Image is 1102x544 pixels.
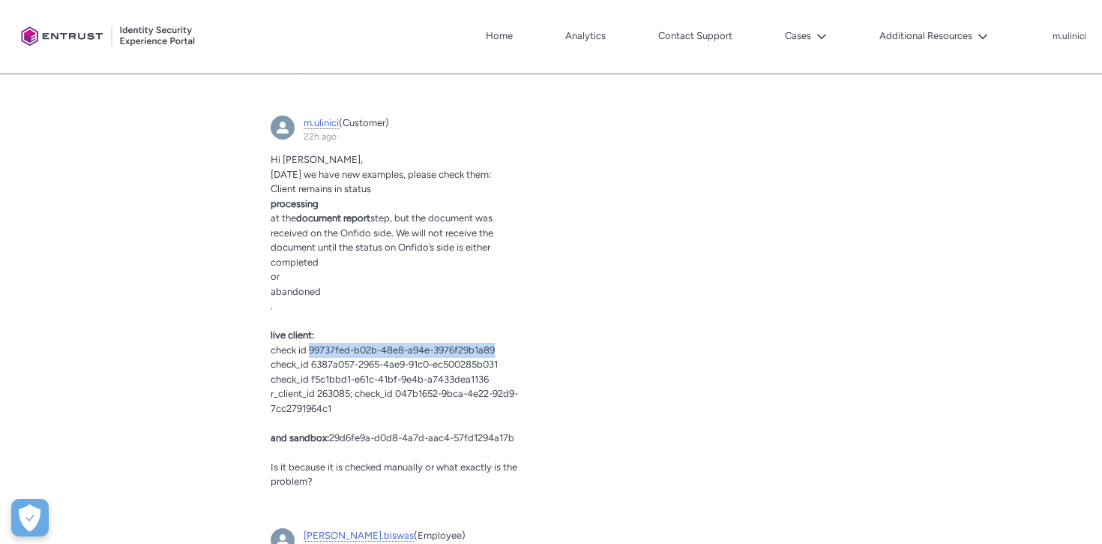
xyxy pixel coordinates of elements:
span: or [271,271,280,282]
span: r_client_id 263085; check_id 047b1652-9bca-4e22-92d9-7cc2791964c1 [271,388,518,414]
span: check_id 6387a057-2965-4ae9-91c0-ec500285b031 [271,359,498,370]
button: User Profile m.ulinici [1052,28,1087,43]
img: m.ulinici [271,116,295,140]
a: 22h ago [304,131,337,142]
a: Analytics, opens in new tab [561,25,609,47]
span: . [271,300,273,311]
span: (Customer) [339,117,389,128]
button: Additional Resources [876,25,992,47]
p: m.ulinici [1053,32,1086,42]
span: Is it because it is checked manually or what exactly is the problem? [271,461,517,488]
a: [PERSON_NAME].biswas [304,530,414,542]
span: Client remains in status [271,183,371,194]
span: abandoned [271,286,321,297]
article: m.ulinici, 4h ago [262,107,534,510]
span: live client: [271,329,314,341]
span: and sandbox: [271,432,329,443]
span: Hi [PERSON_NAME], [271,154,363,165]
span: (Employee) [414,530,466,541]
span: [DATE] we have new examples, please check them: [271,169,491,180]
span: at the [271,212,296,224]
span: processing [271,198,319,209]
span: document report [296,212,370,224]
a: Contact Support [654,25,736,47]
button: Open Preferences [11,499,49,536]
a: Home [482,25,517,47]
button: Cases [781,25,831,47]
span: completed [271,257,319,268]
span: 29d6fe9a-d0d8-4a7d-aac4-57fd1294a17b [329,432,514,443]
div: Cookie Preferences [11,499,49,536]
a: m.ulinici [304,117,339,129]
span: check_id f5c1bbd1-e61c-41bf-9e4b-a7433dea1136 [271,374,489,385]
span: step, but the document was received on the Onfido side. We will not receive the document until th... [271,212,493,253]
span: check id 99737fed-b02b-48e8-a94e-3976f29b1a89 [271,344,495,356]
